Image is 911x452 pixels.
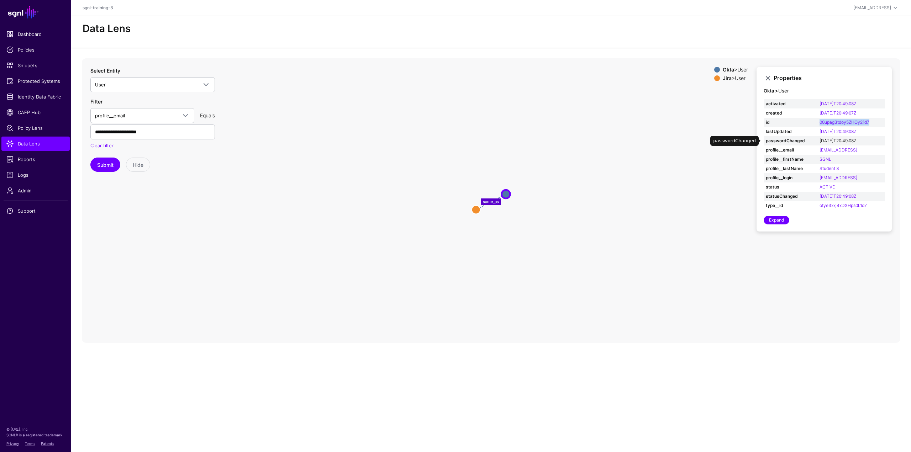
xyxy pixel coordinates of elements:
[721,67,749,73] div: > User
[710,136,759,146] div: passwordChanged
[766,165,815,172] strong: profile__lastName
[766,175,815,181] strong: profile__login
[6,31,65,38] span: Dashboard
[6,171,65,179] span: Logs
[90,143,114,148] a: Clear filter
[6,426,65,432] p: © [URL], Inc
[90,98,102,105] label: Filter
[197,112,218,119] div: Equals
[820,203,867,208] a: otye3xxj4xDXHps0L1d7
[766,101,815,107] strong: activated
[820,129,856,134] a: [DATE]T20:49:08Z
[723,67,734,73] strong: Okta
[766,156,815,163] strong: profile__firstName
[764,88,885,94] h4: User
[1,58,70,73] a: Snippets
[820,193,856,199] a: [DATE]T20:49:08Z
[723,75,732,81] strong: Jira
[6,46,65,53] span: Policies
[6,93,65,100] span: Identity Data Fabric
[774,75,885,81] h3: Properties
[6,432,65,438] p: SGNL® is a registered trademark
[4,4,67,20] a: SGNL
[1,184,70,198] a: Admin
[1,168,70,182] a: Logs
[820,138,856,143] a: [DATE]T20:49:08Z
[766,110,815,116] strong: created
[820,184,835,190] a: ACTIVE
[1,74,70,88] a: Protected Systems
[766,202,815,209] strong: type__id
[6,78,65,85] span: Protected Systems
[83,23,131,35] h2: Data Lens
[90,67,120,74] label: Select Entity
[820,156,831,162] a: SGNL
[6,124,65,132] span: Policy Lens
[721,75,749,81] div: > User
[90,158,120,172] button: Submit
[483,199,499,204] text: same_as
[766,147,815,153] strong: profile__email
[820,147,857,153] a: [EMAIL_ADDRESS]
[6,140,65,147] span: Data Lens
[6,207,65,214] span: Support
[126,158,150,172] button: Hide
[764,88,778,94] strong: Okta >
[766,184,815,190] strong: status
[853,5,891,11] div: [EMAIL_ADDRESS]
[766,138,815,144] strong: passwordChanged
[41,441,54,446] a: Patents
[1,121,70,135] a: Policy Lens
[6,187,65,194] span: Admin
[83,5,113,10] a: sgnl-training-3
[820,166,839,171] a: Student 3
[820,101,856,106] a: [DATE]T20:49:08Z
[1,90,70,104] a: Identity Data Fabric
[820,110,856,116] a: [DATE]T20:49:07Z
[6,62,65,69] span: Snippets
[1,105,70,119] a: CAEP Hub
[95,82,106,87] span: User
[6,109,65,116] span: CAEP Hub
[95,113,125,118] span: profile__email
[6,156,65,163] span: Reports
[766,128,815,135] strong: lastUpdated
[764,216,789,224] a: Expand
[766,193,815,200] strong: statusChanged
[1,137,70,151] a: Data Lens
[1,152,70,166] a: Reports
[766,119,815,126] strong: id
[820,119,869,125] a: 00upag3tdoy5ZHOy21d7
[1,43,70,57] a: Policies
[820,175,857,180] a: [EMAIL_ADDRESS]
[6,441,19,446] a: Privacy
[25,441,35,446] a: Terms
[1,27,70,41] a: Dashboard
